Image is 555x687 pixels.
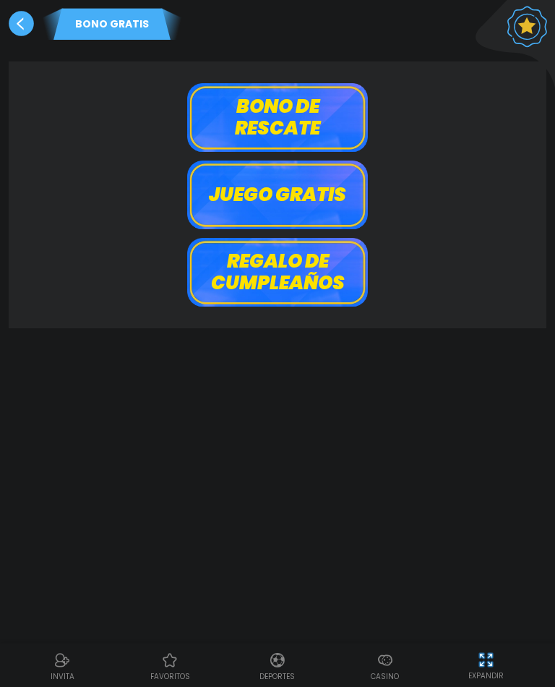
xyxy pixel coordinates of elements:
[331,649,439,682] a: CasinoCasinoCasino
[187,83,368,152] button: Bono de rescate
[371,671,399,682] p: Casino
[150,671,190,682] p: favoritos
[36,16,188,31] p: BONO GRATIS
[187,238,368,307] button: Regalo de cumpleaños
[468,670,504,681] p: EXPANDIR
[53,652,71,669] img: Referral
[377,652,394,669] img: Casino
[9,649,116,682] a: ReferralReferralINVITA
[269,652,286,669] img: Deportes
[477,651,495,669] img: hide
[224,649,332,682] a: DeportesDeportesDeportes
[116,649,224,682] a: Casino FavoritosCasino Favoritosfavoritos
[161,652,178,669] img: Casino Favoritos
[51,671,74,682] p: INVITA
[259,671,295,682] p: Deportes
[187,161,368,229] button: Juego gratis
